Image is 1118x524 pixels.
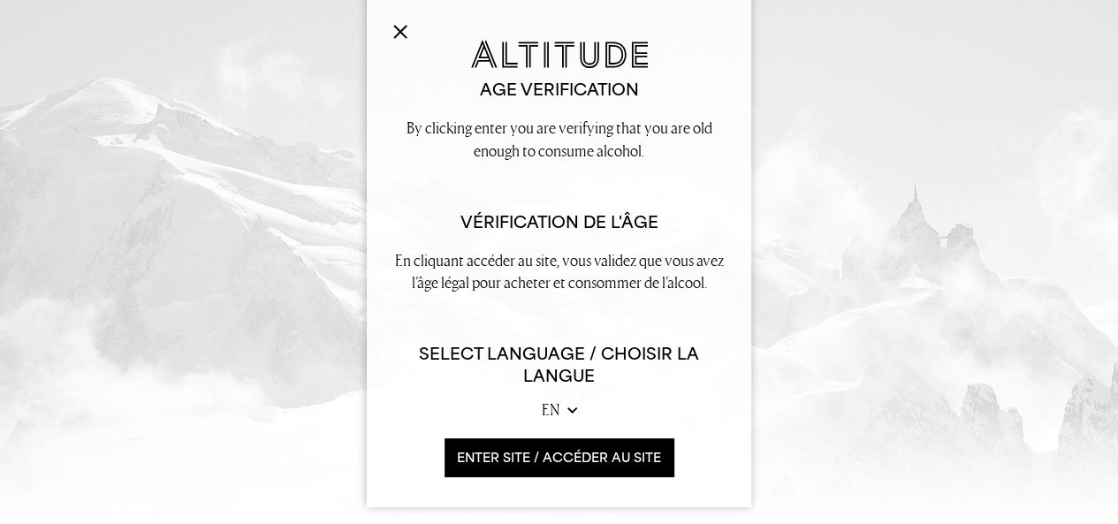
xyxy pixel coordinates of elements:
[393,249,725,293] p: En cliquant accéder au site, vous validez que vous avez l’âge légal pour acheter et consommer de ...
[393,343,725,387] h6: Select Language / Choisir la langue
[471,40,648,67] img: Altitude Gin
[445,438,673,476] button: ENTER SITE / accéder au site
[393,117,725,161] p: By clicking enter you are verifying that you are old enough to consume alcohol.
[393,25,407,39] img: Close
[393,211,725,233] h2: Vérification de l'âge
[393,79,725,101] h2: Age verification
